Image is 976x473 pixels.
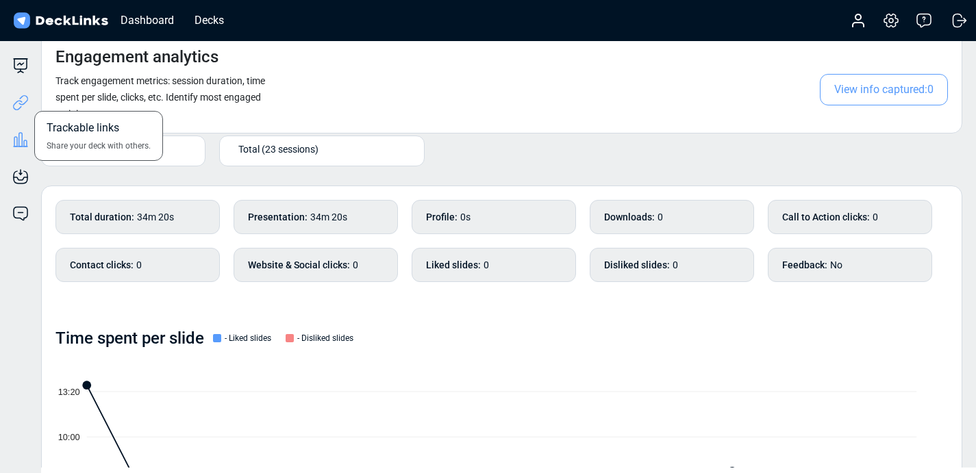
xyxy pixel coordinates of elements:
span: 34m 20s [310,212,347,222]
div: - Disliked slides [282,332,353,344]
span: Trackable links [47,120,119,140]
span: 0s [460,212,471,222]
b: Total duration : [70,210,134,225]
span: No [830,259,842,270]
span: 0 [136,259,142,270]
b: Call to Action clicks : [782,210,870,225]
img: DeckLinks [11,11,110,31]
span: 0 [658,212,663,222]
tspan: 10:00 [58,432,80,442]
b: Disliked slides : [604,258,670,272]
b: Presentation : [248,210,308,225]
div: Decks [188,12,231,29]
span: View info captured: 0 [820,74,948,105]
b: Downloads : [604,210,655,225]
h4: Engagement analytics [55,47,218,67]
span: 0 [484,259,489,270]
b: Feedback : [782,258,827,272]
span: Total (23 sessions) [238,142,318,156]
div: Dashboard [114,12,181,29]
span: 0 [673,259,678,270]
tspan: 13:20 [58,386,80,396]
small: Track engagement metrics: session duration, time spent per slide, clicks, etc. Identify most enga... [55,75,265,119]
b: Liked slides : [426,258,481,272]
span: Share your deck with others. [47,140,151,152]
span: 0 [353,259,358,270]
b: Website & Social clicks : [248,258,350,272]
div: - Liked slides [210,332,271,344]
span: 0 [873,212,878,222]
b: Profile : [426,210,458,225]
h4: Time spent per slide [55,329,204,348]
span: 34m 20s [137,212,174,222]
b: Contact clicks : [70,258,134,272]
